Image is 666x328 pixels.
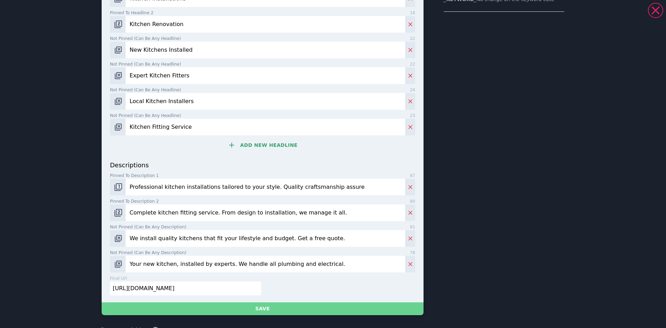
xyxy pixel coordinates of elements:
img: pos-.svg [114,97,122,106]
img: pos-.svg [114,234,122,243]
span: 22 [410,61,415,67]
button: Save [102,302,424,315]
span: Pinned to description 2 [110,198,159,204]
span: Not pinned (Can be any headline) [110,61,181,67]
p: descriptions [110,160,415,170]
img: pos-.svg [114,260,122,268]
img: pos-1.svg [114,183,122,191]
span: Not pinned (Can be any description) [110,250,186,256]
button: Delete [405,204,415,221]
button: Delete [405,93,415,110]
button: Change pinned position [110,67,126,84]
span: Not pinned (Can be any description) [110,224,186,230]
span: 80 [410,198,415,204]
span: Pinned to description 1 [110,173,159,179]
button: Delete [405,42,415,58]
button: Delete [405,67,415,84]
span: Not pinned (Can be any headline) [110,35,181,42]
span: Pinned to headline 2 [110,10,153,16]
span: 18 [410,10,415,16]
button: Delete [405,256,415,272]
button: Delete [405,119,415,135]
button: Change pinned position [110,204,126,221]
span: 23 [410,112,415,119]
img: pos-.svg [114,72,122,80]
span: 24 [410,87,415,93]
span: 78 [410,250,415,256]
span: 87 [410,173,415,179]
img: pos-2.svg [114,20,122,28]
button: Add new headline [110,138,415,152]
button: Change pinned position [110,230,126,247]
p: final url [110,275,127,281]
span: Not pinned (Can be any headline) [110,87,181,93]
img: pos-.svg [114,46,122,54]
button: Delete [405,16,415,33]
button: Change pinned position [110,179,126,195]
button: Delete [405,179,415,195]
button: Change pinned position [110,256,126,272]
button: Change pinned position [110,93,126,110]
span: 22 [410,35,415,42]
span: 81 [410,224,415,230]
img: pos-.svg [114,123,122,131]
button: Change pinned position [110,119,126,135]
img: pos-2.svg [114,209,122,217]
button: Change pinned position [110,42,126,58]
button: Change pinned position [110,16,126,33]
span: Not pinned (Can be any headline) [110,112,181,119]
button: Delete [405,230,415,247]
